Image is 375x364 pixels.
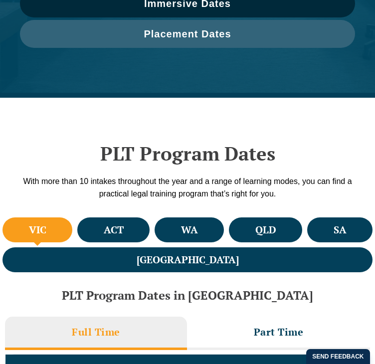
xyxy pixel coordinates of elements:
[255,223,276,236] h4: QLD
[10,143,365,165] h2: PLT Program Dates
[181,223,198,236] h4: WA
[104,223,124,236] h4: ACT
[254,326,304,339] h3: Part Time
[10,175,365,200] p: With more than 10 intakes throughout the year and a range of learning modes, you can find a pract...
[29,223,46,236] h4: VIC
[144,29,231,39] span: Placement Dates
[334,223,347,236] h4: SA
[72,326,120,339] h3: Full Time
[137,253,239,266] h4: [GEOGRAPHIC_DATA]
